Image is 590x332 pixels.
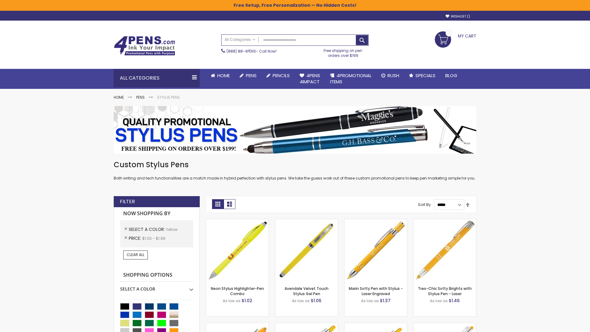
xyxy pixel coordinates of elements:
[114,106,476,154] img: Stylus Pens
[206,219,269,224] a: Neon Stylus Highlighter-Pen Combo-Yellow
[418,286,472,296] a: Tres-Chic Softy Brights with Stylus Pen - Laser
[430,298,448,303] span: As low as
[273,72,290,79] span: Pencils
[325,69,376,89] a: 4PROMOTIONALITEMS
[142,236,165,241] span: $1.00 - $1.99
[376,69,404,82] a: Rush
[275,323,338,328] a: Phoenix Softy Brights with Stylus Pen - Laser-Yellow
[114,36,175,56] img: 4Pens Custom Pens and Promotional Products
[235,69,262,82] a: Pens
[445,72,457,79] span: Blog
[123,251,148,259] a: Clear All
[414,323,476,328] a: Tres-Chic Softy with Stylus Top Pen - ColorJet-Yellow
[120,207,193,220] strong: Now Shopping by
[217,72,230,79] span: Home
[414,219,476,224] a: Tres-Chic Softy Brights with Stylus Pen - Laser-Yellow
[226,49,256,54] a: (888) 88-4PENS
[120,269,193,282] strong: Shopping Options
[206,219,269,282] img: Neon Stylus Highlighter-Pen Combo-Yellow
[330,72,372,85] span: 4PROMOTIONAL ITEMS
[114,95,124,100] a: Home
[129,226,166,232] span: Select A Color
[114,160,476,170] h1: Custom Stylus Pens
[380,298,391,304] span: $1.37
[344,219,407,282] img: Marin Softy Pen with Stylus - Laser Engraved-Yellow
[414,219,476,282] img: Tres-Chic Softy Brights with Stylus Pen - Laser-Yellow
[311,298,321,304] span: $1.06
[127,252,144,257] span: Clear All
[114,160,476,181] div: Both writing and tech functionalities are a match made in hybrid perfection with stylus pens. We ...
[212,199,224,209] strong: Grid
[295,69,325,89] a: 4Pens4impact
[292,298,310,303] span: As low as
[275,219,338,224] a: Avendale Velvet Touch Stylus Gel Pen-Yellow
[361,298,379,303] span: As low as
[446,14,470,19] a: Wishlist
[387,72,399,79] span: Rush
[211,286,264,296] a: Neon Stylus Highlighter-Pen Combo
[136,95,145,100] a: Pens
[129,235,142,241] span: Price
[114,69,200,87] div: All Categories
[120,282,193,292] div: Select A Color
[222,35,258,45] a: All Categories
[317,46,369,58] div: Free shipping on pen orders over $199
[300,72,320,85] span: 4Pens 4impact
[206,69,235,82] a: Home
[120,198,135,205] strong: Filter
[166,227,178,232] span: Yellow
[225,37,255,42] span: All Categories
[242,298,252,304] span: $1.02
[226,49,277,54] span: - Call Now!
[275,219,338,282] img: Avendale Velvet Touch Stylus Gel Pen-Yellow
[344,323,407,328] a: Phoenix Softy Brights Gel with Stylus Pen - Laser-Yellow
[418,202,431,207] label: Sort By
[246,72,257,79] span: Pens
[349,286,403,296] a: Marin Softy Pen with Stylus - Laser Engraved
[415,72,435,79] span: Specials
[206,323,269,328] a: Ellipse Softy Brights with Stylus Pen - Laser-Yellow
[404,69,440,82] a: Specials
[449,298,460,304] span: $1.46
[223,298,241,303] span: As low as
[440,69,462,82] a: Blog
[262,69,295,82] a: Pencils
[285,286,328,296] a: Avendale Velvet Touch Stylus Gel Pen
[157,95,180,100] strong: Stylus Pens
[344,219,407,224] a: Marin Softy Pen with Stylus - Laser Engraved-Yellow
